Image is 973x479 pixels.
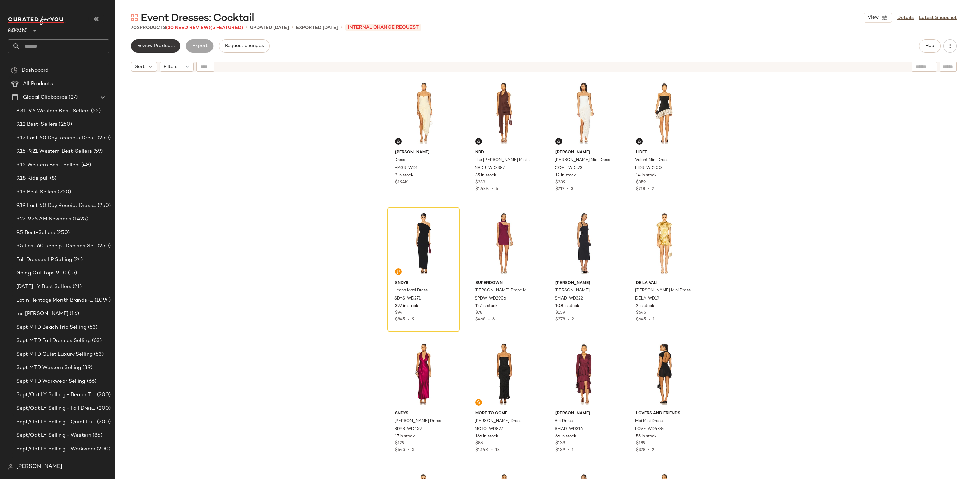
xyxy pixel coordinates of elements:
[16,107,90,115] span: 8.31-9.6 Western Best-Sellers
[95,445,110,453] span: (200)
[67,269,77,277] span: (15)
[68,310,79,318] span: (16)
[485,317,492,322] span: •
[475,411,532,417] span: MORE TO COME
[571,187,573,191] span: 3
[555,157,610,163] span: [PERSON_NAME] Midi Dress
[16,324,86,331] span: Sept MTD Beach Trip Selling
[394,157,405,163] span: Dress
[555,173,576,179] span: 12 in stock
[92,148,103,155] span: (59)
[96,391,111,399] span: (200)
[636,179,646,186] span: $359
[919,39,941,53] button: Hub
[395,434,415,440] span: 17 in stock
[394,426,422,432] span: SDYS-WD459
[16,188,56,196] span: 9.19 Best Sellers
[645,448,652,452] span: •
[470,79,538,147] img: NBDR-WD3387_V1.jpg
[405,448,412,452] span: •
[23,80,53,88] span: All Products
[135,63,145,70] span: Sort
[225,43,264,49] span: Request changes
[645,187,652,191] span: •
[555,296,583,302] span: SMAD-WD322
[635,296,659,302] span: DELA-WD19
[16,364,81,372] span: Sept MTD Western Selling
[550,340,618,408] img: SMAD-WD316_V1.jpg
[345,24,421,31] span: INTERNAL CHANGE REQUEST
[919,14,957,21] a: Latest Snapshot
[470,209,538,278] img: SPDW-WD2906_V1.jpg
[96,134,111,142] span: (250)
[394,165,418,171] span: MAGR-WD1
[550,79,618,147] img: COEL-WD523_V1.jpg
[412,317,414,322] span: 9
[16,215,71,223] span: 9.22-9.26 AM Newness
[396,139,400,143] img: svg%3e
[96,405,111,412] span: (200)
[489,187,496,191] span: •
[555,288,590,294] span: [PERSON_NAME]
[396,270,400,274] img: svg%3e
[394,296,421,302] span: SDYS-WD271
[864,13,892,23] button: View
[496,187,498,191] span: 6
[96,242,111,250] span: (250)
[477,400,481,404] img: svg%3e
[636,317,646,322] span: $645
[395,303,418,309] span: 392 in stock
[477,139,481,143] img: svg%3e
[492,317,495,322] span: 6
[652,187,654,191] span: 2
[395,179,408,186] span: $1.94K
[636,411,693,417] span: Lovers and Friends
[555,150,613,156] span: [PERSON_NAME]
[555,187,564,191] span: $717
[292,24,293,32] span: •
[22,67,48,74] span: Dashboard
[475,288,532,294] span: [PERSON_NAME] Drape Mini Dress
[16,459,90,466] span: zz WIP [PERSON_NAME] Sets
[395,173,414,179] span: 2 in stock
[635,426,665,432] span: LOVF-WD4734
[636,303,654,309] span: 2 in stock
[8,464,14,470] img: svg%3e
[16,148,92,155] span: 9.15-9.21 Western Best-Sellers
[555,440,565,447] span: $139
[166,25,210,30] span: (30 Need Review)
[555,280,613,286] span: [PERSON_NAME]
[555,448,565,452] span: $139
[80,161,91,169] span: (48)
[475,418,521,424] span: [PERSON_NAME] Dress
[16,445,95,453] span: Sept/Oct LY Selling - Workwear
[55,229,70,237] span: (250)
[475,280,532,286] span: superdown
[131,25,140,30] span: 702
[555,165,582,171] span: COEL-WD523
[16,418,96,426] span: Sept/Oct LY Selling - Quiet Luxe
[495,448,500,452] span: 13
[557,139,561,143] img: svg%3e
[475,426,503,432] span: MOTO-WD827
[81,364,92,372] span: (39)
[90,107,101,115] span: (55)
[395,411,452,417] span: SNDYS
[412,448,414,452] span: 5
[11,67,18,74] img: svg%3e
[131,14,138,21] img: svg%3e
[246,24,247,32] span: •
[16,269,67,277] span: Going Out Tops 9.10
[219,39,270,53] button: Request changes
[16,337,91,345] span: Sept MTD Fall Dresses Selling
[49,175,56,183] span: (8)
[652,448,654,452] span: 2
[16,256,72,264] span: Fall Dresses LP Selling
[636,150,693,156] span: L'IDEE
[16,121,57,128] span: 9.12 Best-Sellers
[897,14,914,21] a: Details
[572,317,574,322] span: 2
[91,432,102,439] span: (86)
[16,161,80,169] span: 9.15 Western Best-Sellers
[16,378,85,385] span: Sept MTD Workwear Selling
